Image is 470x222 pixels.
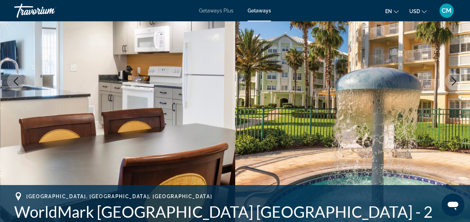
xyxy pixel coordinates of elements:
button: Change language [385,6,399,16]
span: [GEOGRAPHIC_DATA], [GEOGRAPHIC_DATA], [GEOGRAPHIC_DATA] [26,194,212,199]
iframe: Button to launch messaging window [442,194,464,216]
span: CM [442,7,452,14]
button: Change currency [409,6,427,16]
a: Getaways Plus [199,8,233,13]
button: User Menu [437,3,456,18]
span: en [385,9,392,14]
span: USD [409,9,420,14]
button: Previous image [7,72,25,90]
button: Next image [445,72,463,90]
a: Travorium [14,1,85,20]
a: Getaways [248,8,271,13]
